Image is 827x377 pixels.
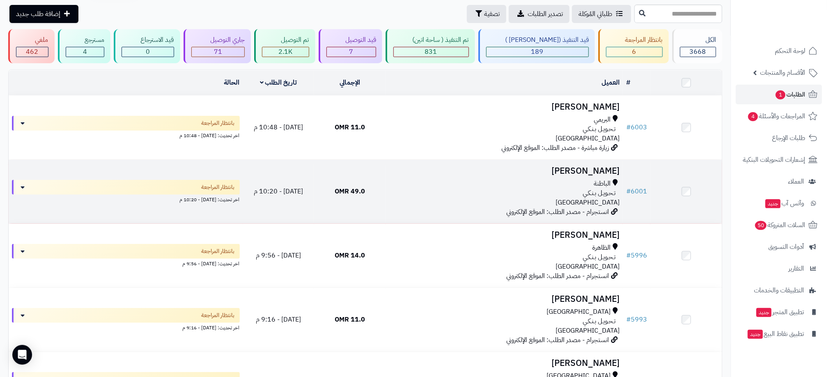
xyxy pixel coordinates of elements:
span: طلباتي المُوكلة [579,9,612,19]
a: تطبيق نقاط البيعجديد [736,324,822,344]
span: تصفية [484,9,500,19]
div: 7 [327,47,376,57]
span: المراجعات والأسئلة [747,110,805,122]
img: logo-2.png [771,12,819,30]
span: 14.0 OMR [335,251,365,260]
div: 831 [394,47,469,57]
span: انستجرام - مصدر الطلب: الموقع الإلكتروني [506,335,609,345]
a: قيد الاسترجاع 0 [112,29,182,63]
span: 11.0 OMR [335,315,365,324]
div: 6 [606,47,662,57]
span: البريمي [594,115,611,124]
a: ملغي 462 [7,29,56,63]
a: لوحة التحكم [736,41,822,61]
span: جديد [756,308,772,317]
a: # [626,78,630,87]
span: 4 [83,47,87,57]
a: تطبيق المتجرجديد [736,302,822,322]
a: التطبيقات والخدمات [736,280,822,300]
span: 462 [26,47,38,57]
a: أدوات التسويق [736,237,822,257]
span: 2.1K [278,47,292,57]
span: تـحـويـل بـنـكـي [583,253,616,262]
span: 4 [748,112,758,122]
a: الحالة [224,78,240,87]
span: انستجرام - مصدر الطلب: الموقع الإلكتروني [506,207,609,217]
span: 0 [146,47,150,57]
span: انستجرام - مصدر الطلب: الموقع الإلكتروني [506,271,609,281]
a: المراجعات والأسئلة4 [736,106,822,126]
span: لوحة التحكم [775,45,805,57]
span: تـحـويـل بـنـكـي [583,124,616,134]
div: مسترجع [66,35,105,45]
span: بانتظار المراجعة [202,311,235,320]
div: 71 [192,47,245,57]
a: إشعارات التحويلات البنكية [736,150,822,170]
span: السلات المتروكة [754,219,805,231]
span: الظاهرة [592,243,611,253]
span: [GEOGRAPHIC_DATA] [556,133,620,143]
div: الكل [680,35,717,45]
span: الطلبات [775,89,805,100]
h3: [PERSON_NAME] [389,166,620,176]
div: اخر تحديث: [DATE] - 10:48 م [12,131,240,139]
span: التطبيقات والخدمات [754,285,804,296]
span: وآتس آب [765,198,804,209]
span: # [626,186,631,196]
div: قيد التنفيذ ([PERSON_NAME] ) [486,35,589,45]
a: الإجمالي [340,78,360,87]
a: الطلبات1 [736,85,822,104]
a: العملاء [736,172,822,191]
span: 50 [755,221,767,230]
span: أدوات التسويق [768,241,804,253]
span: إضافة طلب جديد [16,9,60,19]
a: طلباتي المُوكلة [572,5,631,23]
a: الكل3668 [671,29,724,63]
h3: [PERSON_NAME] [389,359,620,368]
span: [GEOGRAPHIC_DATA] [556,198,620,207]
a: السلات المتروكة50 [736,215,822,235]
a: وآتس آبجديد [736,193,822,213]
span: إشعارات التحويلات البنكية [743,154,805,166]
div: 462 [16,47,48,57]
a: تم التوصيل 2.1K [253,29,317,63]
a: التقارير [736,259,822,278]
a: #6003 [626,122,647,132]
div: اخر تحديث: [DATE] - 9:56 م [12,259,240,267]
span: تـحـويـل بـنـكـي [583,188,616,198]
a: إضافة طلب جديد [9,5,78,23]
span: تصدير الطلبات [528,9,563,19]
div: قيد الاسترجاع [122,35,174,45]
button: تصفية [467,5,506,23]
span: العملاء [788,176,804,187]
span: 831 [425,47,437,57]
span: 71 [214,47,222,57]
a: العميل [602,78,620,87]
span: جديد [748,330,763,339]
a: تاريخ الطلب [260,78,297,87]
a: بانتظار المراجعة 6 [597,29,671,63]
div: 2098 [262,47,309,57]
div: اخر تحديث: [DATE] - 10:20 م [12,195,240,203]
span: تطبيق نقاط البيع [747,328,804,340]
span: # [626,315,631,324]
a: تصدير الطلبات [509,5,570,23]
span: تـحـويـل بـنـكـي [583,317,616,326]
span: 3668 [690,47,706,57]
span: # [626,251,631,260]
div: اخر تحديث: [DATE] - 9:16 م [12,323,240,331]
a: قيد التوصيل 7 [317,29,384,63]
h3: [PERSON_NAME] [389,294,620,304]
span: [DATE] - 10:20 م [254,186,303,196]
div: تم التنفيذ ( ساحة اتين) [393,35,469,45]
span: [DATE] - 10:48 م [254,122,303,132]
span: تطبيق المتجر [756,306,804,318]
a: #5993 [626,315,647,324]
a: تم التنفيذ ( ساحة اتين) 831 [384,29,477,63]
span: طلبات الإرجاع [772,132,805,144]
a: #6001 [626,186,647,196]
a: #5996 [626,251,647,260]
div: Open Intercom Messenger [12,345,32,365]
a: قيد التنفيذ ([PERSON_NAME] ) 189 [477,29,597,63]
span: بانتظار المراجعة [202,247,235,255]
